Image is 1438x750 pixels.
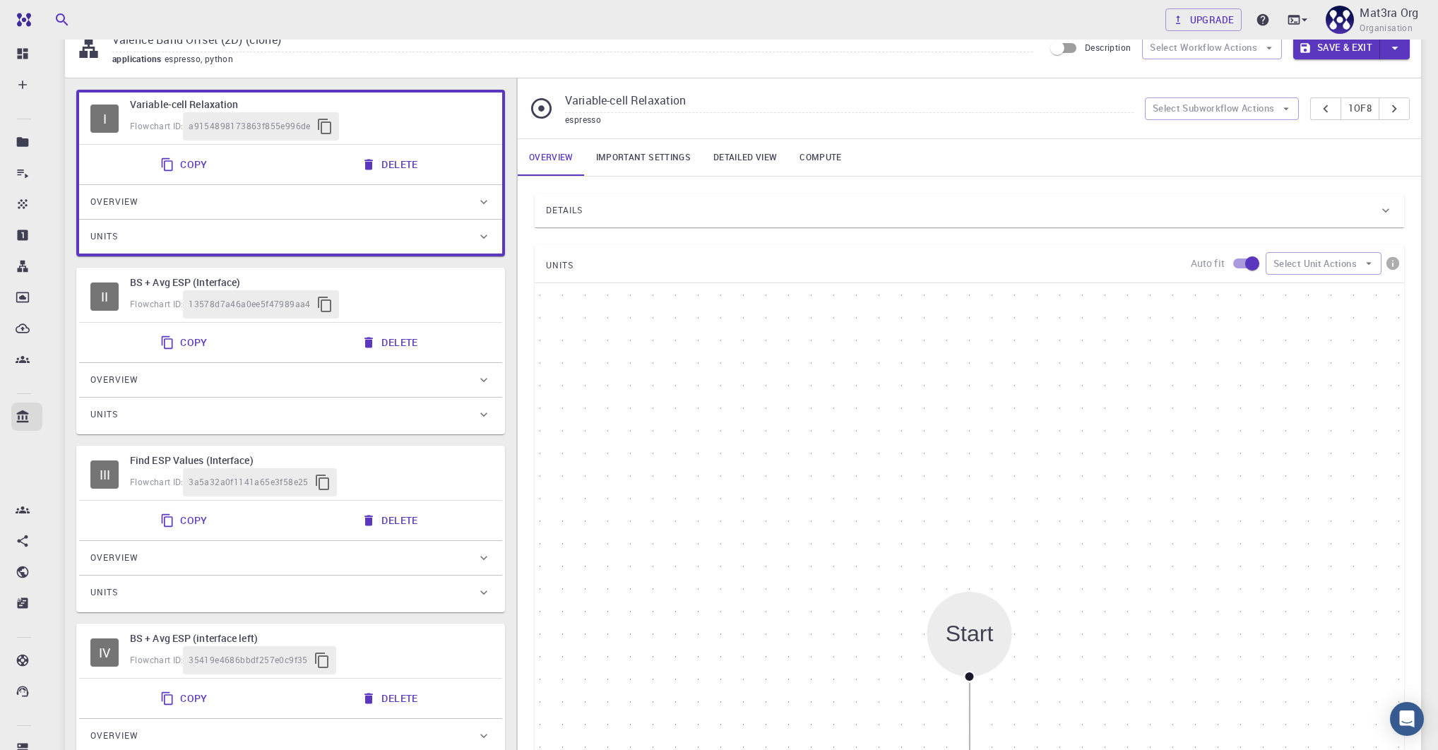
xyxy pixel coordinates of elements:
button: Copy [152,506,219,535]
h6: BS + Avg ESP (interface left) [130,631,491,646]
button: 1of8 [1341,97,1379,120]
button: Delete [353,150,429,179]
span: Description [1085,42,1131,53]
div: Units [79,220,502,254]
a: Important settings [585,139,702,176]
span: 3a5a32a0f1141a65e3f58e25 [189,475,309,489]
a: Detailed view [702,139,788,176]
div: Units [79,576,502,609]
span: Flowchart ID: [130,120,183,131]
span: a9154898173863f855e996de [189,119,311,133]
a: Overview [518,139,585,176]
button: Copy [152,328,219,357]
button: info [1381,252,1404,275]
div: Details [535,194,1404,227]
h6: Find ESP Values (Interface) [130,453,491,468]
span: Idle [90,282,119,311]
div: Overview [79,541,502,575]
span: 35419e4686bbdf257e0c9f35 [189,653,308,667]
div: II [90,282,119,311]
span: Overview [90,369,138,391]
span: applications [112,53,165,64]
div: Overview [79,363,502,397]
span: 13578d7a46a0ee5f47989aa4 [189,297,311,311]
button: Select Subworkflow Actions [1145,97,1300,120]
h6: Variable-cell Relaxation [130,97,491,112]
a: Compute [788,139,852,176]
span: Idle [90,460,119,489]
span: Units [90,581,118,604]
span: Flowchart ID: [130,654,183,665]
span: Support [30,10,81,23]
button: Copy [152,150,219,179]
span: Flowchart ID: [130,298,183,309]
p: Mat3ra Org [1360,4,1418,21]
span: Overview [90,191,138,213]
span: Details [546,199,583,222]
button: Delete [353,684,429,713]
div: IV [90,638,119,667]
img: Mat3ra Org [1326,6,1354,34]
div: I [90,105,119,133]
button: Delete [353,328,429,357]
span: Idle [90,105,119,133]
div: Start [927,592,1011,677]
span: espresso, python [165,53,239,64]
h6: BS + Avg ESP (Interface) [130,275,491,290]
button: Select Unit Actions [1266,252,1381,275]
span: Flowchart ID: [130,476,183,487]
img: logo [11,13,31,27]
span: UNITS [546,254,574,277]
div: Units [79,398,502,431]
div: Overview [79,185,502,219]
span: Units [90,225,118,248]
div: III [90,460,119,489]
div: Open Intercom Messenger [1390,702,1424,736]
span: espresso [565,114,601,125]
span: Overview [90,725,138,747]
button: Delete [353,506,429,535]
span: Overview [90,547,138,569]
button: Upgrade [1165,8,1242,31]
div: Start [946,621,994,647]
span: Organisation [1360,21,1413,35]
p: Auto fit [1191,256,1225,270]
span: Units [90,403,118,426]
button: Select Workflow Actions [1142,37,1282,59]
button: Copy [152,684,219,713]
button: Save & Exit [1293,37,1380,59]
div: pager [1310,97,1410,120]
span: Idle [90,638,119,667]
